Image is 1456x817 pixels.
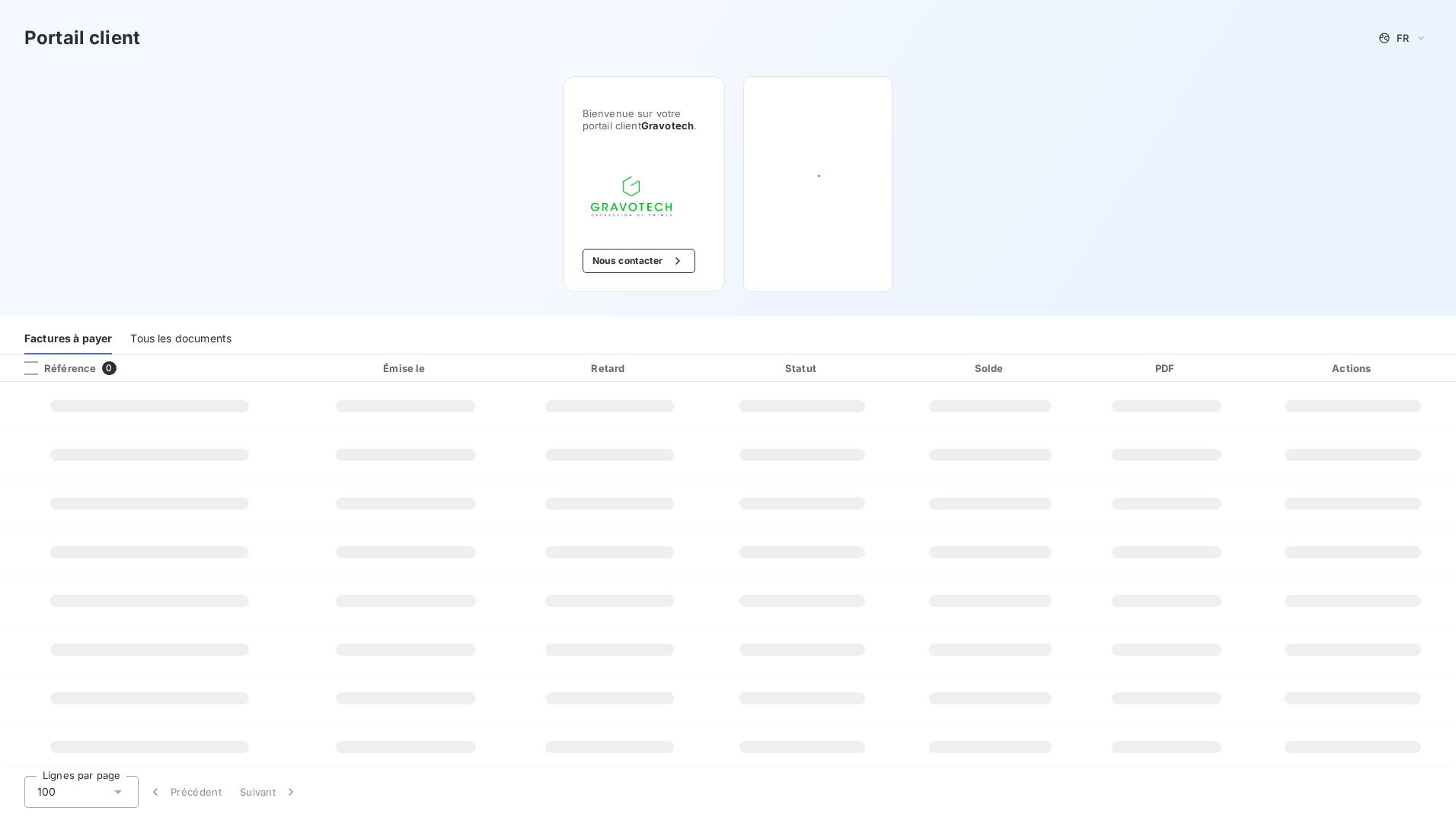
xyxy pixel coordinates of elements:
[583,249,695,273] button: Nous contacter
[583,107,706,132] span: Bienvenue sur votre portail client .
[12,361,96,375] div: Référence
[102,361,116,375] span: 0
[24,323,112,354] div: Factures à payer
[139,776,231,808] button: Précédent
[24,24,140,52] h3: Portail client
[583,168,680,224] img: Company logo
[1086,361,1247,376] div: PDF
[901,361,1081,376] div: Solde
[1397,32,1409,44] span: FR
[130,323,231,354] div: Tous les documents
[515,361,704,376] div: Retard
[37,784,56,800] span: 100
[231,776,308,808] button: Suivant
[1253,361,1453,376] div: Actions
[710,361,894,376] div: Statut
[303,361,509,376] div: Émise le
[641,119,694,132] span: Gravotech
